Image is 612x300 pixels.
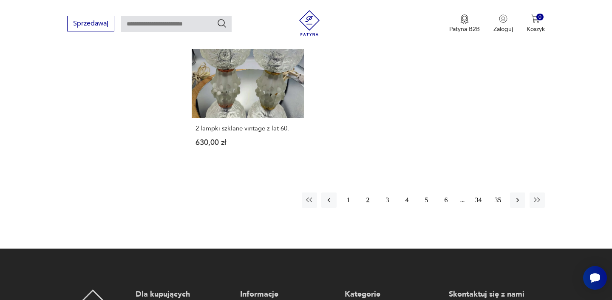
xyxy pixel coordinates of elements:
div: 0 [536,14,544,21]
p: Dla kupujących [136,289,232,300]
button: Szukaj [217,18,227,28]
button: 1 [341,192,356,208]
iframe: Smartsupp widget button [583,266,607,290]
img: Ikona koszyka [531,14,540,23]
button: Patyna B2B [449,14,480,33]
img: Ikonka użytkownika [499,14,507,23]
button: 3 [380,192,395,208]
img: Patyna - sklep z meblami i dekoracjami vintage [297,10,322,36]
p: 630,00 zł [195,139,300,146]
button: 4 [399,192,415,208]
button: 35 [490,192,506,208]
button: 2 [360,192,376,208]
p: Skontaktuj się z nami [449,289,545,300]
p: Zaloguj [493,25,513,33]
button: 34 [471,192,486,208]
a: Ikona medaluPatyna B2B [449,14,480,33]
p: Koszyk [527,25,545,33]
p: Patyna B2B [449,25,480,33]
a: Sprzedawaj [67,21,114,27]
button: 0Koszyk [527,14,545,33]
button: Sprzedawaj [67,16,114,31]
p: Informacje [240,289,336,300]
h3: 2 lampki szklane vintage z lat 60. [195,125,300,132]
button: Zaloguj [493,14,513,33]
button: 5 [419,192,434,208]
a: 2 lampki szklane vintage z lat 60.2 lampki szklane vintage z lat 60.630,00 zł [192,6,303,163]
button: 6 [439,192,454,208]
p: Kategorie [345,289,441,300]
img: Ikona medalu [460,14,469,24]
